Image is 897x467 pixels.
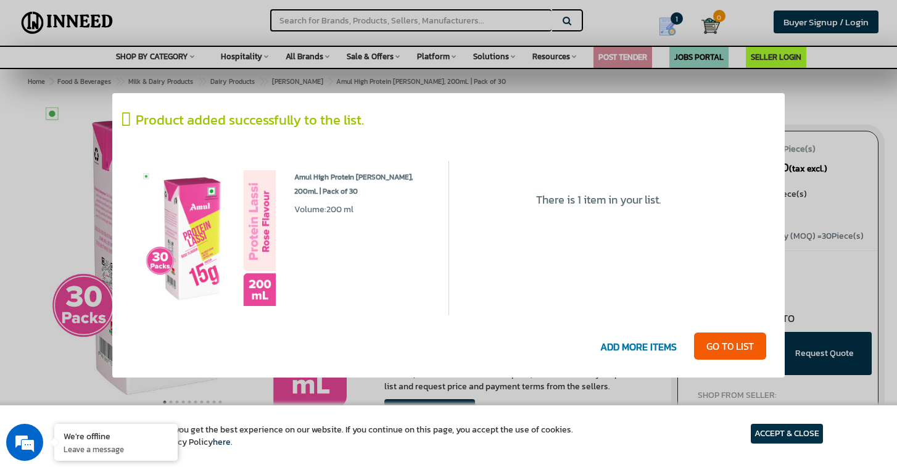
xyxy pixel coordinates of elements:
em: Submit [181,380,224,397]
a: here [213,436,231,448]
div: Minimize live chat window [202,6,232,36]
article: ACCEPT & CLOSE [751,424,823,444]
a: GO T0 LIST [694,333,766,360]
span: ADD MORE ITEMS [594,335,683,360]
em: Driven by SalesIQ [97,323,157,332]
span: Volume:200 ml [294,203,353,216]
div: We're offline [64,430,168,442]
span: We are offline. Please leave us a message. [26,155,215,280]
img: logo_Zg8I0qSkbAqR2WFHt3p6CTuqpyXMFPubPcD2OT02zFN43Cy9FUNNG3NEPhM_Q1qe_.png [21,74,52,81]
span: Amul High Protein [PERSON_NAME], 200mL | Pack of 30 [294,170,430,204]
textarea: Type your message and click 'Submit' [6,337,235,380]
article: We use cookies to ensure you get the best experience on our website. If you continue on this page... [74,424,573,448]
div: Leave a message [64,69,207,85]
img: Amul High Protein Rose Lassi, 200mL | Pack of 30 [140,170,276,306]
span: There is 1 item in your list. [536,191,661,208]
img: salesiqlogo_leal7QplfZFryJ6FIlVepeu7OftD7mt8q6exU6-34PB8prfIgodN67KcxXM9Y7JQ_.png [85,324,94,331]
p: Leave a message [64,444,168,455]
span: ADD MORE ITEMS [585,335,692,360]
span: Product added successfully to the list. [136,110,364,130]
